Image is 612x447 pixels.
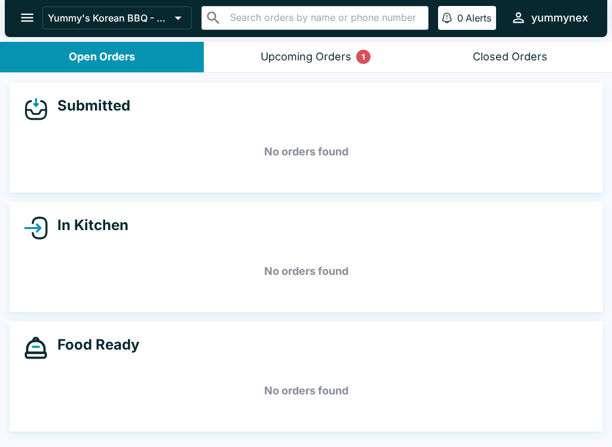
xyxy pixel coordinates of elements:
button: yummynex [506,5,593,31]
h5: No orders found [24,370,588,413]
h5: No orders found [24,250,588,293]
div: yummynex [531,11,588,26]
h4: In Kitchen [48,217,128,235]
p: Yummy's Korean BBQ - NEX [48,13,170,25]
button: open drawer [12,3,42,33]
input: Search orders by name or phone number [227,10,423,27]
div: Open Orders [69,51,135,65]
p: Alerts [466,13,491,25]
h4: Submitted [48,97,130,115]
p: 1 [362,51,365,63]
p: 0 [457,13,463,25]
div: Closed Orders [473,51,547,65]
div: Upcoming Orders [261,51,351,65]
h4: Food Ready [48,336,139,354]
button: Yummy's Korean BBQ - NEX [42,7,192,30]
h5: No orders found [24,131,588,174]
